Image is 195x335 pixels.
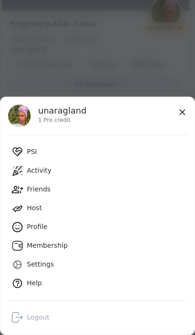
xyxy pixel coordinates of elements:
[27,260,54,269] div: Settings
[27,185,50,194] div: Friends
[8,143,187,161] a: PSI
[38,116,87,124] div: 1 Pro credit
[27,241,68,251] div: Membership
[8,161,187,180] a: Activity
[8,105,31,127] img: unaragland
[8,308,187,327] a: Logout
[27,279,42,288] div: Help
[8,274,187,293] a: Help
[27,204,42,213] div: Host
[27,222,48,232] div: Profile
[27,166,51,175] div: Activity
[27,313,49,322] div: Logout
[8,199,187,218] a: Host
[8,236,187,255] a: Membership
[8,255,187,274] a: Settings
[8,218,187,236] a: Profile
[8,180,187,199] a: Friends
[27,147,37,157] div: PSI
[38,105,87,116] h4: unaragland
